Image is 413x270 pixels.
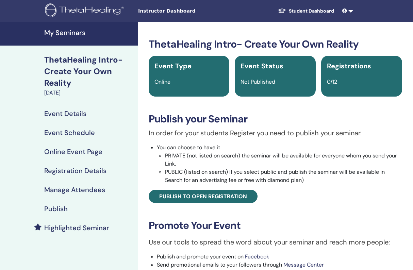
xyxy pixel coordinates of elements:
li: You can choose to have it [157,144,402,184]
p: In order for your students Register you need to publish your seminar. [149,128,402,138]
div: ThetaHealing Intro- Create Your Own Reality [44,54,134,89]
h4: Manage Attendees [44,186,105,194]
h4: Highlighted Seminar [44,224,109,232]
span: 0/12 [327,78,337,85]
a: ThetaHealing Intro- Create Your Own Reality[DATE] [40,54,138,97]
li: PUBLIC (listed on search) If you select public and publish the seminar will be available in Searc... [165,168,402,184]
div: [DATE] [44,89,134,97]
span: Publish to open registration [159,193,247,200]
a: Facebook [245,253,269,260]
a: Student Dashboard [272,5,340,17]
span: Not Published [241,78,275,85]
h3: Promote Your Event [149,219,402,232]
span: Event Type [154,62,192,70]
a: Publish to open registration [149,190,258,203]
img: graduation-cap-white.svg [278,8,286,14]
h4: Event Schedule [44,129,95,137]
h4: Online Event Page [44,148,102,156]
span: Registrations [327,62,371,70]
h4: My Seminars [44,29,134,37]
p: Use our tools to spread the word about your seminar and reach more people: [149,237,402,247]
a: Message Center [283,261,324,268]
img: logo.png [45,3,126,19]
li: Publish and promote your event on [157,253,402,261]
h4: Publish [44,205,68,213]
h4: Registration Details [44,167,106,175]
h3: Publish your Seminar [149,113,402,125]
li: PRIVATE (not listed on search) the seminar will be available for everyone whom you send your Link. [165,152,402,168]
span: Instructor Dashboard [138,7,240,15]
span: Online [154,78,170,85]
span: Event Status [241,62,283,70]
h4: Event Details [44,109,86,118]
h3: ThetaHealing Intro- Create Your Own Reality [149,38,402,50]
li: Send promotional emails to your followers through [157,261,402,269]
